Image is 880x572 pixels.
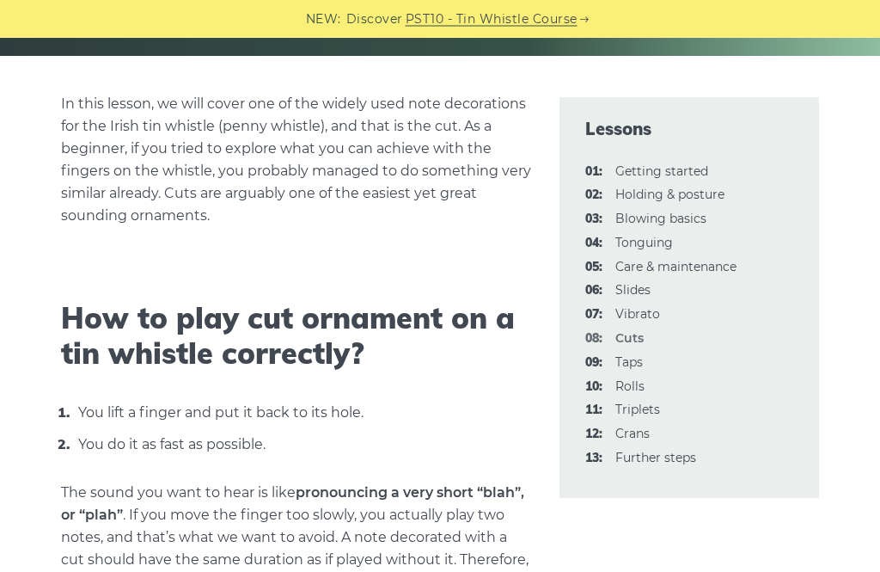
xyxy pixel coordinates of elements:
[61,302,534,372] h2: How to play cut ornament on a tin whistle correctly?
[585,401,602,421] span: 11:
[585,425,602,446] span: 12:
[406,9,577,29] a: PST10 - Tin Whistle Course
[585,449,602,470] span: 13:
[615,451,696,466] a: 13:Further steps
[615,307,660,323] a: 07:Vibrato
[585,186,602,206] span: 02:
[74,402,534,425] li: You lift a finger and put it back to its hole.
[615,164,708,180] a: 01:Getting started
[615,283,651,298] a: 06:Slides
[61,94,534,228] p: In this lesson, we will cover one of the widely used note decorations for the Irish tin whistle (...
[585,210,602,231] span: 03:
[615,212,706,227] a: 03:Blowing basics
[585,354,602,374] span: 09:
[615,379,645,395] a: 10:Rolls
[585,378,602,398] span: 10:
[615,188,724,203] a: 02:Holding & posture
[615,427,650,442] a: 12:Crans
[346,9,403,29] span: Discover
[585,234,602,255] span: 04:
[585,258,602,279] span: 05:
[615,331,644,347] strong: Cuts
[585,281,602,302] span: 06:
[61,485,524,524] strong: pronouncing a very short “blah”, or “plah”
[585,305,602,326] span: 07:
[615,260,736,275] a: 05:Care & maintenance
[615,403,660,418] a: 11:Triplets
[585,118,792,142] span: Lessons
[585,329,602,350] span: 08:
[74,434,534,457] li: You do it as fast as possible.
[585,163,602,183] span: 01:
[306,9,341,29] span: NEW:
[615,236,673,251] a: 04:Tonguing
[615,355,643,371] a: 09:Taps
